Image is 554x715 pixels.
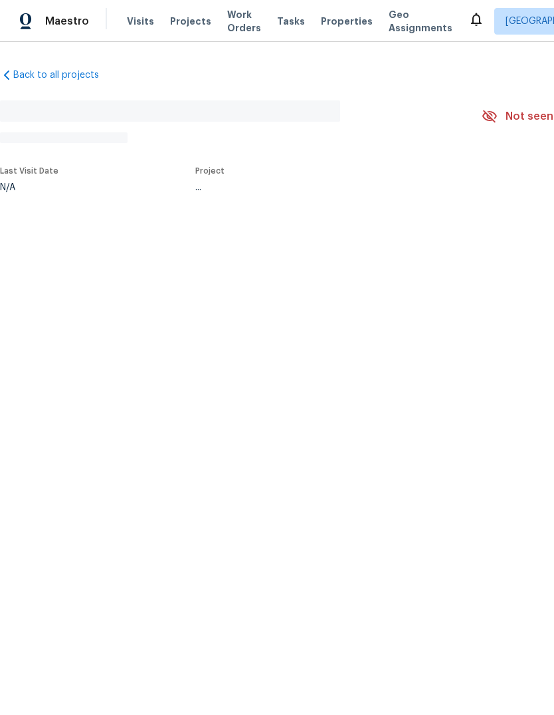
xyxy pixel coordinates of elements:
[227,8,261,35] span: Work Orders
[321,15,373,28] span: Properties
[195,183,450,192] div: ...
[170,15,211,28] span: Projects
[195,167,225,175] span: Project
[277,17,305,26] span: Tasks
[45,15,89,28] span: Maestro
[127,15,154,28] span: Visits
[389,8,452,35] span: Geo Assignments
